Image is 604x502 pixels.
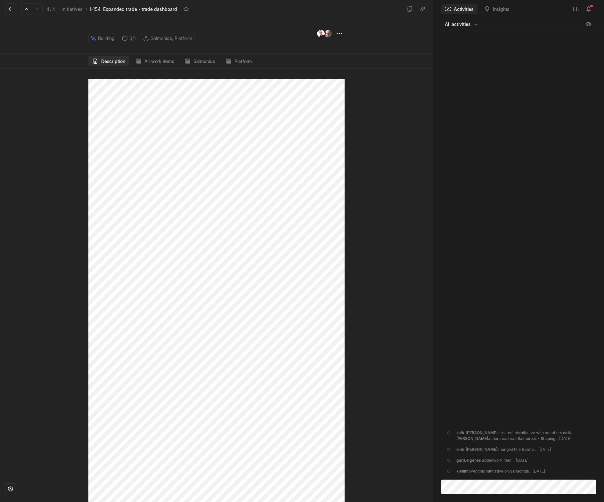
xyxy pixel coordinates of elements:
[317,30,325,37] img: Kontali0497_EJH_round.png
[456,447,497,452] span: eirik.[PERSON_NAME]
[85,6,87,12] div: ›
[441,19,483,29] button: All activities
[518,436,556,441] span: Salmonids - Shaping
[516,458,528,463] span: [DATE]
[46,6,55,12] div: 4 4
[456,430,497,435] span: eirik.[PERSON_NAME]
[456,458,528,463] div: added work item .
[88,56,129,66] button: Description
[151,34,192,43] span: Salmonids, Platform
[533,469,545,474] span: [DATE]
[456,469,465,474] span: kjetil
[60,5,84,13] a: Initiatives
[538,447,551,452] span: [DATE]
[324,30,332,37] img: profile.jpeg
[90,6,101,12] div: I-154
[441,4,477,14] button: Activities
[456,468,545,475] div: moved this inititiative on .
[132,56,178,66] button: All work items
[456,430,592,442] div: created this initiative with members and on roadmap .
[456,447,551,452] div: changed title from to .
[510,469,529,474] span: Salmonids
[559,436,572,441] span: [DATE]
[120,34,138,43] div: 0 / 1
[50,6,52,12] span: /
[103,6,177,12] div: Expanded trade - trade dashboard
[181,56,219,66] button: Salmonids
[222,56,256,66] button: Platform
[456,458,481,463] span: gard.elgenes
[480,4,513,14] button: Insights
[98,34,115,43] span: Building
[445,21,471,28] span: All activities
